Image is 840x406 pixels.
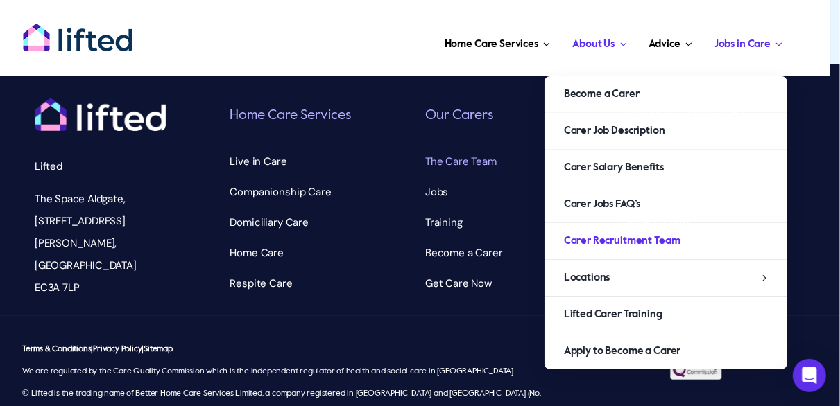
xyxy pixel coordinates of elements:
[35,98,166,131] img: logo-white
[230,150,287,173] span: Live in Care
[156,21,787,62] nav: Main Menu
[425,211,610,233] a: Training
[568,21,631,62] a: About Us
[425,181,448,203] span: Jobs
[564,230,680,252] span: Carer Recruitment Team
[230,211,415,233] a: Domiciliary Care
[564,267,610,289] span: Locations
[564,340,681,362] span: Apply to Become a Carer
[22,345,91,353] a: Terms & Conditions
[425,150,610,173] a: The Care Team
[230,181,415,203] a: Companionship Care
[545,223,787,259] a: Carer Recruitment Team
[425,211,463,233] span: Training
[572,33,615,55] span: About Us
[564,303,662,326] span: Lifted Carer Training
[35,188,166,299] p: The Space Aldgate, [STREET_ADDRESS][PERSON_NAME], [GEOGRAPHIC_DATA] EC3A 7LP
[230,107,415,125] h6: Home Care Services
[545,76,787,112] a: Become a Carer
[545,186,787,222] a: Carer Jobs FAQ’s
[425,272,492,294] span: Get Care Now
[645,21,696,62] a: Advice
[230,272,415,294] a: Respite Care
[445,33,538,55] span: Home Care Services
[564,193,641,215] span: Carer Jobs FAQ’s
[35,155,166,177] p: Lifted
[545,260,787,296] a: Locations
[425,242,503,264] span: Become a Carer
[22,23,133,37] a: lifted-logo
[230,150,415,173] a: Live in Care
[425,272,610,294] a: Get Care Now
[564,157,664,179] span: Carer Salary Benefits
[710,21,787,62] a: Jobs in Care
[230,242,415,264] a: Home Care
[793,359,826,392] div: Open Intercom Messenger
[93,345,142,353] a: Privacy Policy
[230,181,332,203] span: Companionship Care
[425,242,610,264] a: Become a Carer
[440,21,555,62] a: Home Care Services
[425,181,610,203] a: Jobs
[564,83,640,105] span: Become a Carer
[144,345,173,353] a: Sitemap
[545,333,787,369] a: Apply to Become a Carer
[545,113,787,149] a: Carer Job Description
[230,242,284,264] span: Home Care
[230,272,293,294] span: Respite Care
[425,107,610,125] h6: Our Carers
[545,297,787,333] a: Lifted Carer Training
[649,33,680,55] span: Advice
[545,150,787,186] a: Carer Salary Benefits
[714,33,771,55] span: Jobs in Care
[230,211,309,233] span: Domiciliary Care
[564,120,665,142] span: Carer Job Description
[425,150,497,173] span: The Care Team
[230,150,415,294] nav: Home Care Services
[22,345,173,353] strong: | |
[425,150,610,294] nav: Our Carers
